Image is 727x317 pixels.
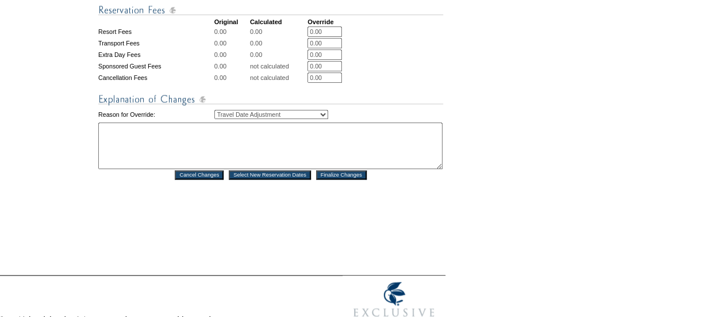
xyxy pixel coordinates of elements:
td: Resort Fees [98,26,213,37]
input: Finalize Changes [316,170,367,179]
td: Cancellation Fees [98,72,213,83]
td: not calculated [250,61,306,71]
td: 0.00 [214,38,249,48]
td: Original [214,18,249,25]
td: Reason for Override: [98,108,213,121]
td: 0.00 [214,61,249,71]
img: Reservation Fees [98,3,443,17]
td: Calculated [250,18,306,25]
td: 0.00 [250,49,306,60]
td: 0.00 [214,72,249,83]
td: not calculated [250,72,306,83]
td: 0.00 [214,49,249,60]
td: 0.00 [250,38,306,48]
input: Select New Reservation Dates [229,170,311,179]
img: Explanation of Changes [98,92,443,106]
td: 0.00 [250,26,306,37]
td: Extra Day Fees [98,49,213,60]
td: Override [307,18,357,25]
td: Sponsored Guest Fees [98,61,213,71]
td: Transport Fees [98,38,213,48]
td: 0.00 [214,26,249,37]
input: Cancel Changes [175,170,224,179]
